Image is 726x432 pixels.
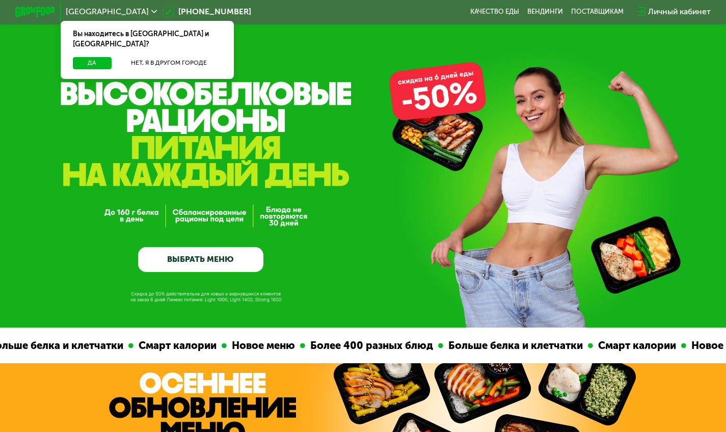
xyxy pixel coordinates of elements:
div: Смарт калории [107,338,196,354]
a: Качество еды [470,8,519,16]
div: Смарт калории [567,338,655,354]
button: Нет, я в другом городе [116,57,222,69]
div: поставщикам [571,8,624,16]
a: ВЫБРАТЬ МЕНЮ [138,247,263,272]
div: Больше белка и клетчатки [417,338,562,354]
a: Вендинги [527,8,563,16]
a: [PHONE_NUMBER] [162,6,251,18]
div: Личный кабинет [648,6,711,18]
button: Да [73,57,112,69]
div: Более 400 разных блюд [279,338,412,354]
span: [GEOGRAPHIC_DATA] [66,8,149,16]
div: Новое меню [201,338,274,354]
div: Вы находитесь в [GEOGRAPHIC_DATA] и [GEOGRAPHIC_DATA]? [61,21,234,57]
